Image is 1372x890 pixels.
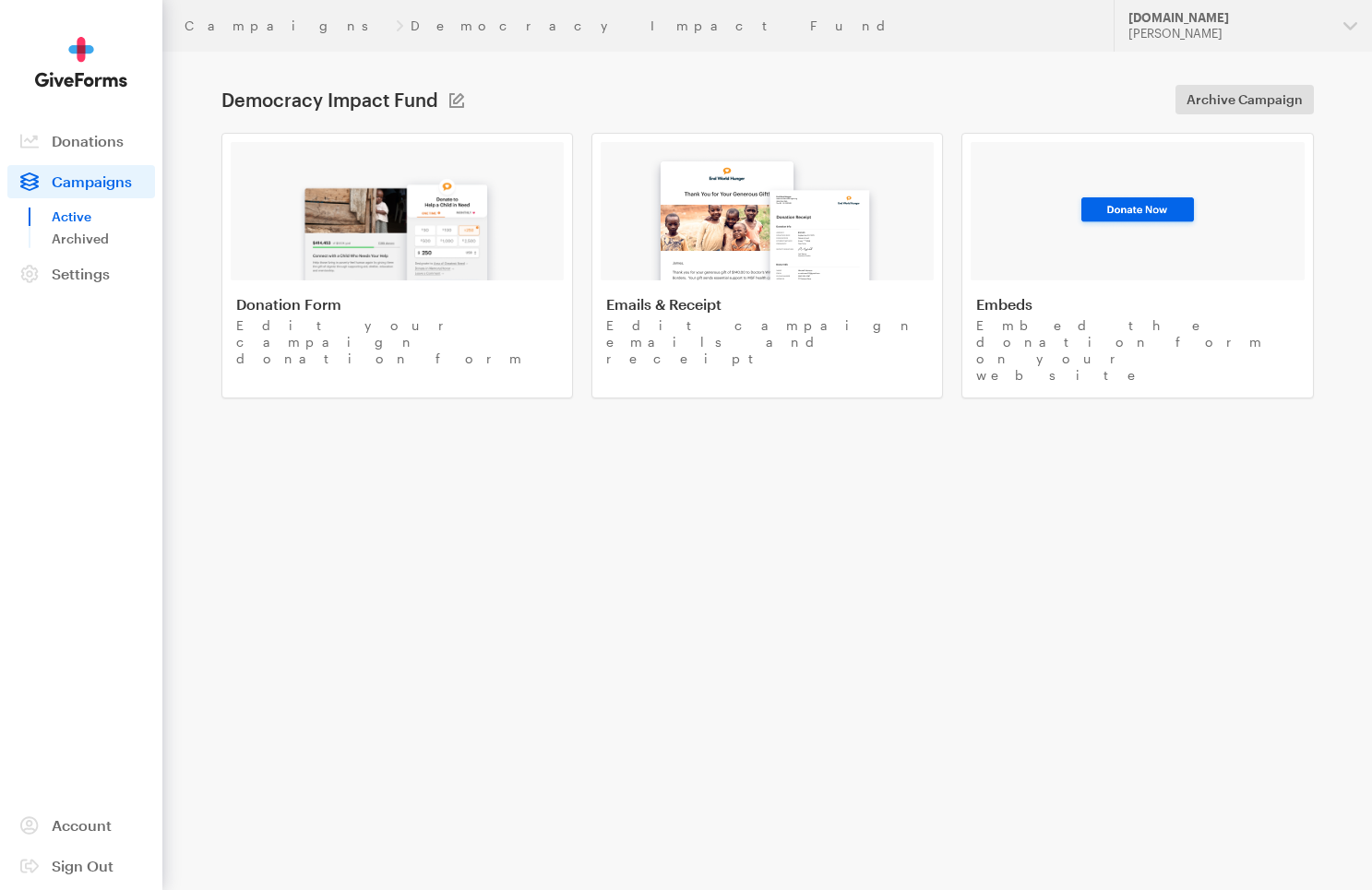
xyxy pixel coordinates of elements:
span: Campaigns [52,172,132,190]
span: Archive Campaign [1187,89,1303,111]
div: [PERSON_NAME] [1128,26,1329,42]
span: Donations [52,132,124,149]
h4: Emails & Receipt [606,295,928,314]
a: Archived [52,228,155,250]
a: Active [52,206,155,228]
span: Settings [52,265,110,282]
img: GiveForms [35,37,127,88]
h4: Embeds [976,295,1298,314]
p: Embed the donation form on your website [976,317,1298,384]
p: Edit campaign emails and receipt [606,317,928,367]
a: Democracy Impact Fund [411,18,903,33]
a: Settings [7,257,155,291]
h1: Democracy Impact Fund [221,89,438,111]
a: Embeds Embed the donation form on your website [961,133,1313,398]
img: image-2-08a39f98273254a5d313507113ca8761204b64a72fdaab3e68b0fc5d6b16bc50.png [642,144,891,280]
p: Edit your campaign donation form [236,317,558,367]
a: Donations [7,125,155,158]
a: Emails & Receipt Edit campaign emails and receipt [591,133,943,398]
a: Archive Campaign [1175,85,1314,114]
a: Donation Form Edit your campaign donation form [221,133,573,398]
div: [DOMAIN_NAME] [1128,10,1329,26]
h4: Donation Form [236,295,558,314]
a: Campaigns [7,165,155,198]
img: image-3-93ee28eb8bf338fe015091468080e1db9f51356d23dce784fdc61914b1599f14.png [1075,193,1200,230]
a: Campaigns [185,18,388,33]
img: image-1-0e7e33c2fa879c29fc43b57e5885c2c5006ac2607a1de4641c4880897d5e5c7f.png [289,162,505,280]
